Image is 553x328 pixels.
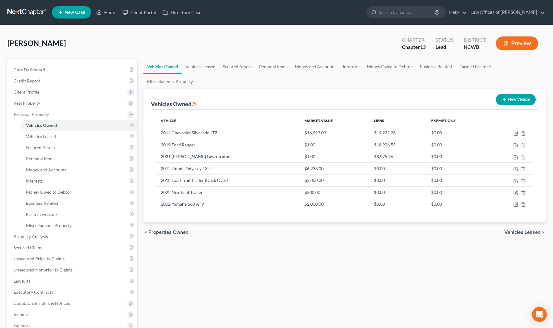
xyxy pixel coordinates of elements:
[496,94,536,105] button: New Vehicle
[21,209,137,220] a: Farm / Livestock
[9,242,137,253] a: Secured Claims
[182,59,219,74] a: Vehicles Leased
[14,289,53,295] span: Executory Contracts
[151,100,196,108] div: Vehicles Owned
[21,198,137,209] a: Business Related
[14,67,45,72] span: Case Dashboard
[369,139,426,151] td: $18,926.55
[426,139,488,151] td: $0.00
[436,44,454,51] div: Lead
[9,231,137,242] a: Property Analysis
[26,123,57,128] span: Vehicles Owned
[219,59,255,74] a: Secured Assets
[426,186,488,198] td: $0.00
[156,198,299,210] td: 2002 Yamaha 660 ATV
[339,59,363,74] a: Interests
[143,230,189,235] button: chevron_left Properties Owned
[467,7,545,18] a: Law Offices of [PERSON_NAME]
[379,6,436,18] input: Search by name...
[9,64,137,75] a: Case Dashboard
[416,59,456,74] a: Business Related
[300,162,369,174] td: $6,233.00
[496,36,538,50] button: Preview
[26,189,71,195] span: Money Owed to Debtor
[464,44,486,51] div: NCWB
[14,312,28,317] span: Income
[26,223,72,228] span: Miscellaneous Property
[21,175,137,187] a: Interests
[504,230,541,235] span: Vehicles Leased
[9,75,137,86] a: Credit Report
[21,187,137,198] a: Money Owed to Debtor
[119,7,160,18] a: Client Portal
[143,74,197,89] a: Miscellaneous Property
[14,278,30,284] span: Lawsuits
[14,234,48,239] span: Property Analysis
[14,267,73,272] span: Unsecured Nonpriority Claims
[9,287,137,298] a: Executory Contracts
[300,127,369,139] td: $16,613.00
[93,7,119,18] a: Home
[426,162,488,174] td: $0.00
[9,275,137,287] a: Lawsuits
[156,175,299,186] td: 2018 Load Trail Trailer (Deck Over)
[160,7,207,18] a: Directory Cases
[156,151,299,162] td: 2021 [PERSON_NAME] Lawn Trator
[504,230,546,235] button: Vehicles Leased chevron_right
[446,7,467,18] a: Help
[14,301,70,306] span: Codebtors Insiders & Notices
[21,131,137,142] a: Vehicles Leased
[9,264,137,275] a: Unsecured Nonpriority Claims
[456,59,495,74] a: Farm / Livestock
[300,115,369,127] th: Market Value
[369,127,426,139] td: $14,231.28
[148,230,189,235] span: Properties Owned
[156,115,299,127] th: Vehicle
[426,198,488,210] td: $0.00
[65,10,85,15] span: New Case
[156,127,299,139] td: 2014 Chevrolet Silverado LTZ
[26,156,54,161] span: Personal Items
[541,230,546,235] i: chevron_right
[7,39,66,48] span: [PERSON_NAME]
[26,167,66,172] span: Money and Accounts
[143,230,148,235] i: chevron_left
[14,111,49,117] span: Personal Property
[300,186,369,198] td: $500.00
[369,175,426,186] td: $0.00
[426,151,488,162] td: $0.00
[426,115,488,127] th: Exemptions
[300,198,369,210] td: $2,000.00
[14,323,31,328] span: Expenses
[300,151,369,162] td: $1.00
[369,151,426,162] td: $8,975.76
[402,44,426,51] div: Chapter
[369,186,426,198] td: $0.00
[26,134,56,139] span: Vehicles Leased
[21,220,137,231] a: Miscellaneous Property
[21,120,137,131] a: Vehicles Owned
[532,307,547,322] div: Open Intercom Messenger
[464,36,486,44] div: District
[143,59,182,74] a: Vehicles Owned
[26,145,55,150] span: Secured Assets
[156,162,299,174] td: 2012 Honda Odyssey EX-L
[21,164,137,175] a: Money and Accounts
[26,212,57,217] span: Farm / Livestock
[156,139,299,151] td: 2019 Ford Ranger
[14,89,39,95] span: Client Profile
[300,175,369,186] td: $5,000.00
[369,162,426,174] td: $0.00
[26,178,43,183] span: Interests
[14,78,40,83] span: Credit Report
[14,256,65,261] span: Unsecured Priority Claims
[300,139,369,151] td: $1.00
[402,36,426,44] div: Chapter
[436,36,454,44] div: Status
[426,127,488,139] td: $0.00
[14,100,40,106] span: Real Property
[369,198,426,210] td: $0.00
[426,175,488,186] td: $0.00
[21,142,137,153] a: Secured Assets
[21,153,137,164] a: Personal Items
